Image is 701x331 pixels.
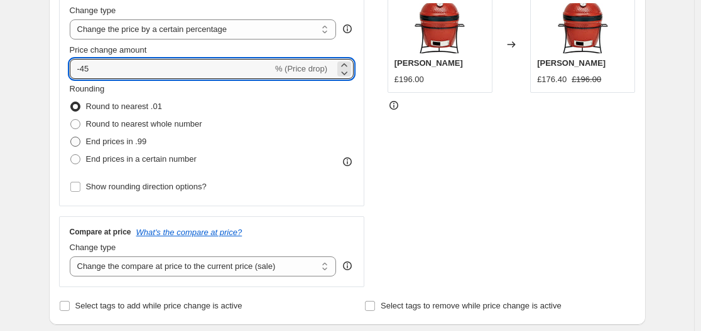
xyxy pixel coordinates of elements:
[86,154,197,164] span: End prices in a certain number
[70,84,105,93] span: Rounding
[70,59,273,79] input: -15
[86,119,202,129] span: Round to nearest whole number
[86,102,162,111] span: Round to nearest .01
[86,137,147,146] span: End prices in .99
[537,58,606,68] span: [PERSON_NAME]
[572,73,601,86] strike: £196.00
[415,3,465,53] img: 81QVQKeEg1L._AC_SL1500_80x.jpg
[394,58,463,68] span: [PERSON_NAME]
[275,64,327,73] span: % (Price drop)
[70,6,116,15] span: Change type
[75,301,242,310] span: Select tags to add while price change is active
[341,260,354,272] div: help
[394,73,424,86] div: £196.00
[381,301,562,310] span: Select tags to remove while price change is active
[86,182,207,191] span: Show rounding direction options?
[537,73,567,86] div: £176.40
[70,227,131,237] h3: Compare at price
[558,3,608,53] img: 81QVQKeEg1L._AC_SL1500_80x.jpg
[70,243,116,252] span: Change type
[70,45,147,55] span: Price change amount
[341,23,354,35] div: help
[136,228,242,237] button: What's the compare at price?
